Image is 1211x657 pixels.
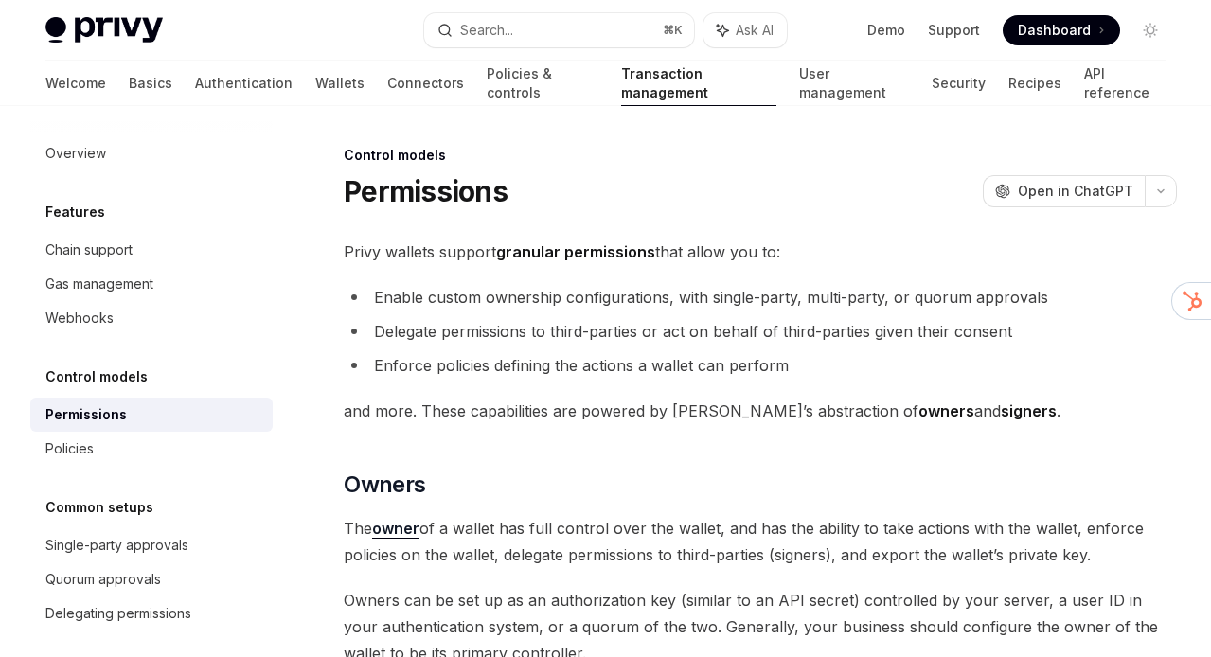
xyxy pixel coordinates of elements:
img: light logo [45,17,163,44]
a: Demo [867,21,905,40]
a: Authentication [195,61,293,106]
button: Open in ChatGPT [983,175,1145,207]
div: Permissions [45,403,127,426]
a: Single-party approvals [30,528,273,562]
a: User management [799,61,909,106]
a: API reference [1084,61,1166,106]
a: owner [372,519,419,539]
a: Quorum approvals [30,562,273,596]
div: Chain support [45,239,133,261]
li: Delegate permissions to third-parties or act on behalf of third-parties given their consent [344,318,1177,345]
div: Search... [460,19,513,42]
span: Owners [344,470,425,500]
a: Welcome [45,61,106,106]
a: Policies & controls [487,61,598,106]
div: Webhooks [45,307,114,329]
a: Policies [30,432,273,466]
div: Gas management [45,273,153,295]
div: Delegating permissions [45,602,191,625]
h5: Features [45,201,105,223]
a: Chain support [30,233,273,267]
span: Dashboard [1018,21,1091,40]
a: Security [932,61,986,106]
a: Overview [30,136,273,170]
a: Gas management [30,267,273,301]
h1: Permissions [344,174,508,208]
h5: Common setups [45,496,153,519]
span: The of a wallet has full control over the wallet, and has the ability to take actions with the wa... [344,515,1177,568]
a: Basics [129,61,172,106]
a: Dashboard [1003,15,1120,45]
button: Search...⌘K [424,13,695,47]
div: Quorum approvals [45,568,161,591]
strong: signers [1001,401,1057,420]
span: Ask AI [736,21,774,40]
strong: owners [918,401,974,420]
span: and more. These capabilities are powered by [PERSON_NAME]’s abstraction of and . [344,398,1177,424]
span: ⌘ K [663,23,683,38]
span: Privy wallets support that allow you to: [344,239,1177,265]
a: Delegating permissions [30,596,273,630]
a: Transaction management [621,61,777,106]
a: Webhooks [30,301,273,335]
div: Control models [344,146,1177,165]
button: Ask AI [703,13,787,47]
a: Recipes [1008,61,1061,106]
strong: owner [372,519,419,538]
span: Open in ChatGPT [1018,182,1133,201]
li: Enable custom ownership configurations, with single-party, multi-party, or quorum approvals [344,284,1177,311]
div: Policies [45,437,94,460]
a: Support [928,21,980,40]
li: Enforce policies defining the actions a wallet can perform [344,352,1177,379]
strong: granular permissions [496,242,655,261]
button: Toggle dark mode [1135,15,1166,45]
div: Single-party approvals [45,534,188,557]
div: Overview [45,142,106,165]
a: Connectors [387,61,464,106]
a: Wallets [315,61,365,106]
a: Permissions [30,398,273,432]
h5: Control models [45,365,148,388]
